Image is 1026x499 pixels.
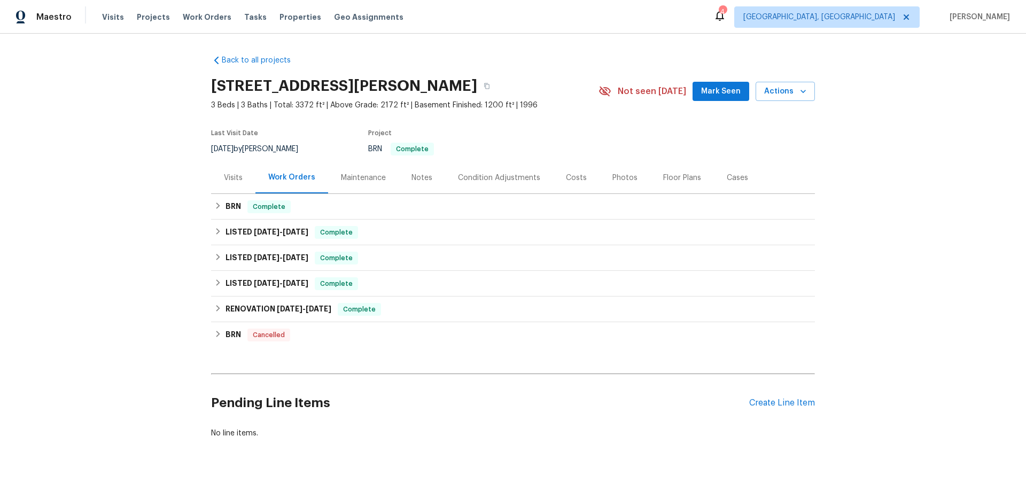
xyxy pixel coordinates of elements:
span: Project [368,130,392,136]
span: [DATE] [283,228,308,236]
h6: LISTED [226,277,308,290]
a: Back to all projects [211,55,314,66]
span: 3 Beds | 3 Baths | Total: 3372 ft² | Above Grade: 2172 ft² | Basement Finished: 1200 ft² | 1996 [211,100,598,111]
span: [DATE] [283,254,308,261]
span: Complete [248,201,290,212]
span: - [254,228,308,236]
div: Notes [411,173,432,183]
div: Costs [566,173,587,183]
h2: [STREET_ADDRESS][PERSON_NAME] [211,81,477,91]
button: Actions [756,82,815,102]
div: Maintenance [341,173,386,183]
h6: LISTED [226,226,308,239]
span: Maestro [36,12,72,22]
div: Work Orders [268,172,315,183]
span: - [254,279,308,287]
span: Last Visit Date [211,130,258,136]
span: - [254,254,308,261]
span: Work Orders [183,12,231,22]
span: [DATE] [283,279,308,287]
span: Geo Assignments [334,12,403,22]
div: BRN Complete [211,194,815,220]
span: BRN [368,145,434,153]
span: - [277,305,331,313]
span: Tasks [244,13,267,21]
div: Visits [224,173,243,183]
div: 4 [719,6,726,17]
h2: Pending Line Items [211,378,749,428]
span: Complete [316,278,357,289]
div: by [PERSON_NAME] [211,143,311,155]
span: Mark Seen [701,85,741,98]
span: [DATE] [211,145,234,153]
div: RENOVATION [DATE]-[DATE]Complete [211,297,815,322]
h6: BRN [226,200,241,213]
div: Cases [727,173,748,183]
h6: BRN [226,329,241,341]
h6: RENOVATION [226,303,331,316]
span: Properties [279,12,321,22]
div: Condition Adjustments [458,173,540,183]
span: Complete [316,227,357,238]
div: LISTED [DATE]-[DATE]Complete [211,271,815,297]
span: [DATE] [254,279,279,287]
div: Create Line Item [749,398,815,408]
div: BRN Cancelled [211,322,815,348]
div: LISTED [DATE]-[DATE]Complete [211,220,815,245]
div: No line items. [211,428,815,439]
h6: LISTED [226,252,308,264]
span: Cancelled [248,330,289,340]
span: [DATE] [306,305,331,313]
span: Complete [392,146,433,152]
span: Actions [764,85,806,98]
span: [DATE] [254,254,279,261]
div: Photos [612,173,638,183]
span: Complete [339,304,380,315]
span: [DATE] [254,228,279,236]
span: Projects [137,12,170,22]
div: LISTED [DATE]-[DATE]Complete [211,245,815,271]
button: Copy Address [477,76,496,96]
div: Floor Plans [663,173,701,183]
span: Visits [102,12,124,22]
span: Not seen [DATE] [618,86,686,97]
span: [GEOGRAPHIC_DATA], [GEOGRAPHIC_DATA] [743,12,895,22]
button: Mark Seen [693,82,749,102]
span: [DATE] [277,305,302,313]
span: Complete [316,253,357,263]
span: [PERSON_NAME] [945,12,1010,22]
